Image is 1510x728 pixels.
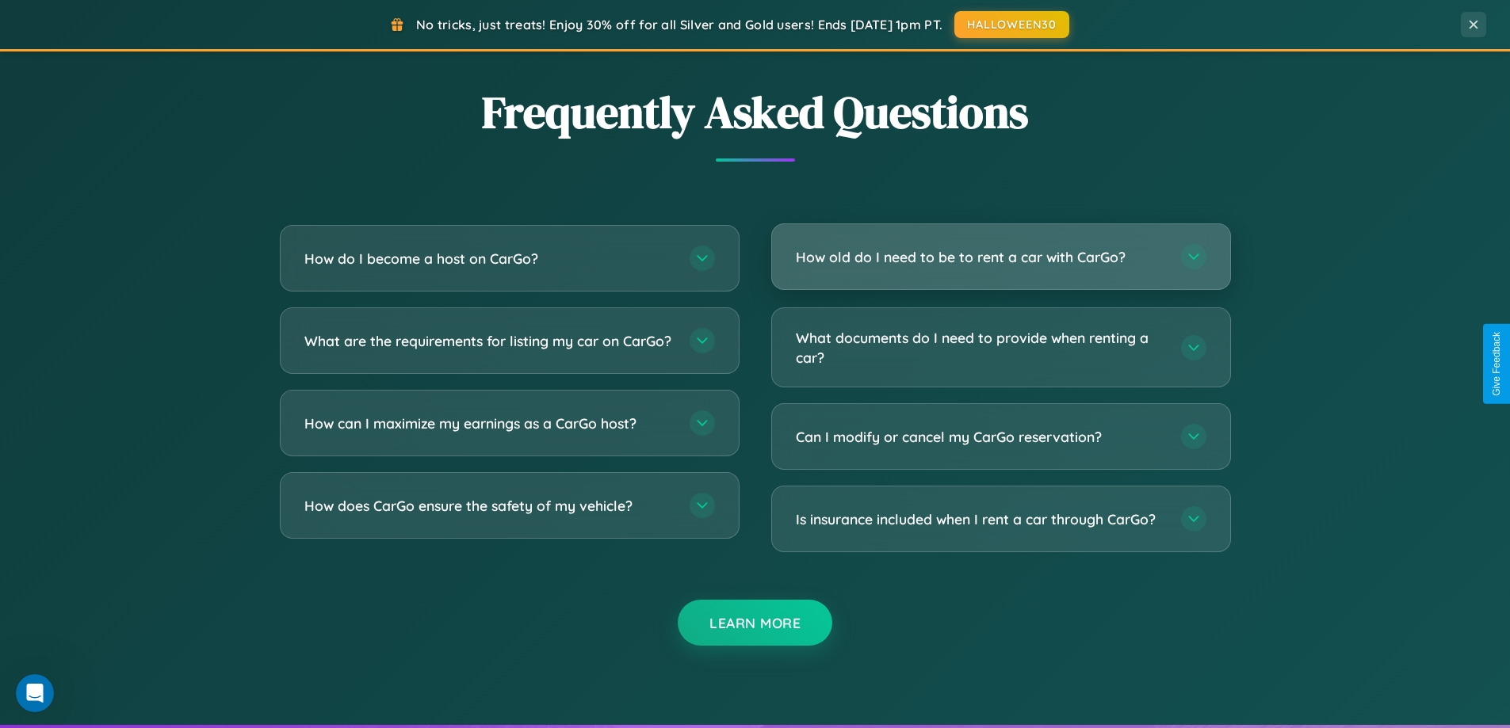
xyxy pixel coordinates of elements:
[304,496,674,516] h3: How does CarGo ensure the safety of my vehicle?
[1491,332,1502,396] div: Give Feedback
[796,247,1165,267] h3: How old do I need to be to rent a car with CarGo?
[304,331,674,351] h3: What are the requirements for listing my car on CarGo?
[16,674,54,712] iframe: Intercom live chat
[280,82,1231,143] h2: Frequently Asked Questions
[304,414,674,433] h3: How can I maximize my earnings as a CarGo host?
[796,328,1165,367] h3: What documents do I need to provide when renting a car?
[796,427,1165,447] h3: Can I modify or cancel my CarGo reservation?
[416,17,942,32] span: No tricks, just treats! Enjoy 30% off for all Silver and Gold users! Ends [DATE] 1pm PT.
[796,509,1165,529] h3: Is insurance included when I rent a car through CarGo?
[678,600,832,646] button: Learn More
[304,249,674,269] h3: How do I become a host on CarGo?
[954,11,1069,38] button: HALLOWEEN30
